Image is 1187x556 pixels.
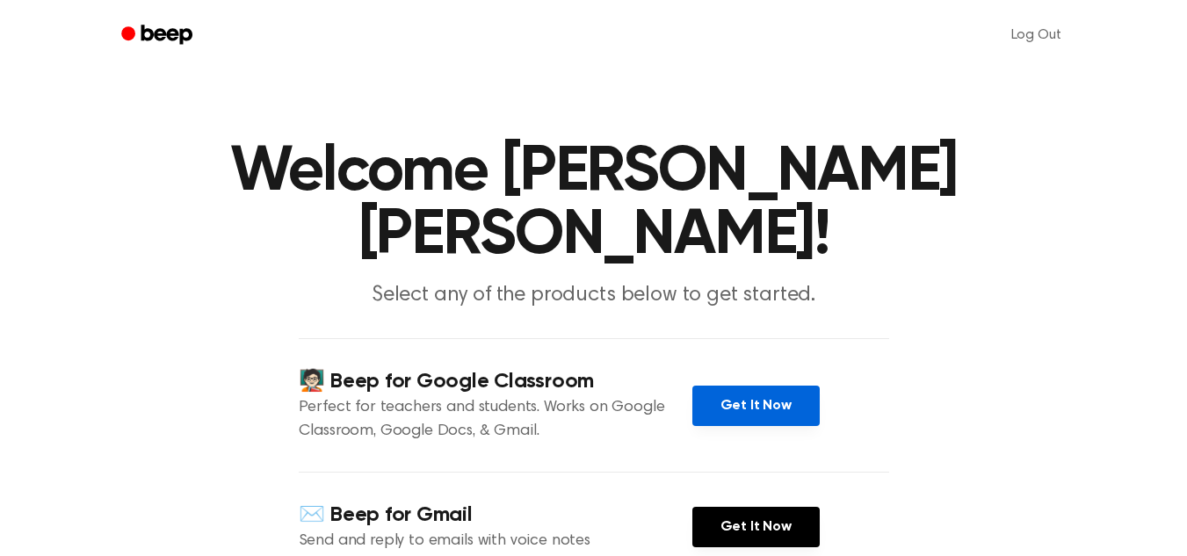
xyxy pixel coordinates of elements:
p: Send and reply to emails with voice notes [299,530,692,553]
a: Beep [109,18,208,53]
a: Get It Now [692,386,820,426]
a: Get It Now [692,507,820,547]
h4: 🧑🏻‍🏫 Beep for Google Classroom [299,367,692,396]
h4: ✉️ Beep for Gmail [299,501,692,530]
h1: Welcome [PERSON_NAME] [PERSON_NAME]! [144,141,1044,267]
p: Select any of the products below to get started. [257,281,931,310]
a: Log Out [994,14,1079,56]
p: Perfect for teachers and students. Works on Google Classroom, Google Docs, & Gmail. [299,396,692,444]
